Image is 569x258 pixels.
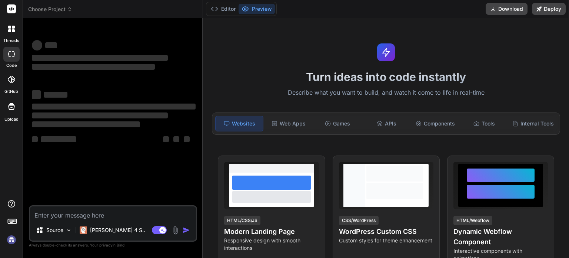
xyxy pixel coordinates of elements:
[224,216,260,225] div: HTML/CSS/JS
[5,233,18,246] img: signin
[224,226,319,237] h4: Modern Landing Page
[32,112,168,118] span: ‌
[3,37,19,44] label: threads
[32,55,168,61] span: ‌
[171,226,180,235] img: attachment
[28,6,72,13] span: Choose Project
[532,3,566,15] button: Deploy
[66,227,72,233] img: Pick Models
[32,40,42,50] span: ‌
[99,243,113,247] span: privacy
[44,92,67,98] span: ‌
[163,136,169,142] span: ‌
[184,136,190,142] span: ‌
[29,242,197,249] p: Always double-check its answers. Your in Bind
[45,42,57,48] span: ‌
[412,116,459,131] div: Components
[208,4,239,14] button: Editor
[4,116,19,123] label: Upload
[339,216,379,225] div: CSS/WordPress
[207,70,565,84] h1: Turn ideas into code instantly
[314,116,361,131] div: Games
[453,216,492,225] div: HTML/Webflow
[460,116,508,131] div: Tools
[32,64,155,70] span: ‌
[32,121,140,127] span: ‌
[90,226,145,234] p: [PERSON_NAME] 4 S..
[207,88,565,98] p: Describe what you want to build, and watch it come to life in real-time
[6,62,17,69] label: code
[486,3,528,15] button: Download
[32,136,38,142] span: ‌
[80,226,87,234] img: Claude 4 Sonnet
[453,226,548,247] h4: Dynamic Webflow Component
[32,90,41,99] span: ‌
[32,104,196,110] span: ‌
[173,136,179,142] span: ‌
[224,237,319,252] p: Responsive design with smooth interactions
[4,88,18,95] label: GitHub
[183,226,190,234] img: icon
[41,136,76,142] span: ‌
[265,116,312,131] div: Web Apps
[46,226,63,234] p: Source
[363,116,410,131] div: APIs
[509,116,557,131] div: Internal Tools
[215,116,263,131] div: Websites
[339,226,433,237] h4: WordPress Custom CSS
[339,237,433,244] p: Custom styles for theme enhancement
[239,4,275,14] button: Preview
